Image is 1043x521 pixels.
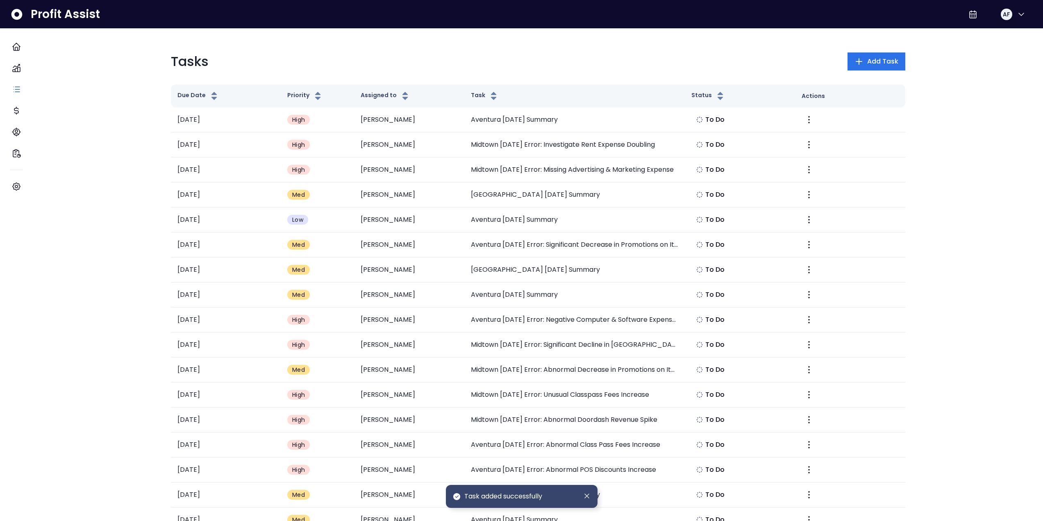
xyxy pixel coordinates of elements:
[177,91,219,101] button: Due Date
[696,266,703,273] img: Not yet Started
[171,457,281,482] td: [DATE]
[171,482,281,507] td: [DATE]
[354,382,464,407] td: [PERSON_NAME]
[464,432,685,457] td: Aventura [DATE] Error: Abnormal Class Pass Fees Increase
[696,416,703,423] img: Not yet Started
[705,290,725,300] span: To Do
[705,340,725,350] span: To Do
[696,141,703,148] img: Not yet Started
[802,362,816,377] button: More
[471,91,499,101] button: Task
[171,432,281,457] td: [DATE]
[171,382,281,407] td: [DATE]
[292,116,305,124] span: High
[354,182,464,207] td: [PERSON_NAME]
[292,166,305,174] span: High
[705,415,725,425] span: To Do
[292,466,305,474] span: High
[361,91,410,101] button: Assigned to
[287,91,323,101] button: Priority
[354,257,464,282] td: [PERSON_NAME]
[464,332,685,357] td: Midtown [DATE] Error: Significant Decline in [GEOGRAPHIC_DATA] Sales
[464,182,685,207] td: [GEOGRAPHIC_DATA] [DATE] Summary
[848,52,905,71] button: Add Task
[354,407,464,432] td: [PERSON_NAME]
[354,107,464,132] td: [PERSON_NAME]
[1003,10,1010,18] span: AF
[705,165,725,175] span: To Do
[696,316,703,323] img: Not yet Started
[696,391,703,398] img: Not yet Started
[705,365,725,375] span: To Do
[464,491,542,501] span: Task added successfully
[31,7,100,22] span: Profit Assist
[802,337,816,352] button: More
[292,341,305,349] span: High
[802,412,816,427] button: More
[354,132,464,157] td: [PERSON_NAME]
[696,191,703,198] img: Not yet Started
[292,316,305,324] span: High
[354,207,464,232] td: [PERSON_NAME]
[696,491,703,498] img: Not yet Started
[171,182,281,207] td: [DATE]
[464,382,685,407] td: Midtown [DATE] Error: Unusual Classpass Fees Increase
[171,207,281,232] td: [DATE]
[464,232,685,257] td: Aventura [DATE] Error: Significant Decrease in Promotions on Item-Uber
[867,57,899,66] span: Add Task
[705,315,725,325] span: To Do
[354,457,464,482] td: [PERSON_NAME]
[705,190,725,200] span: To Do
[705,390,725,400] span: To Do
[696,241,703,248] img: Not yet Started
[583,491,591,501] button: Dismiss
[292,416,305,424] span: High
[802,462,816,477] button: More
[171,107,281,132] td: [DATE]
[464,282,685,307] td: Aventura [DATE] Summary
[802,437,816,452] button: More
[464,407,685,432] td: Midtown [DATE] Error: Abnormal Doordash Revenue Spike
[464,307,685,332] td: Aventura [DATE] Error: Negative Computer & Software Expenses
[802,487,816,502] button: More
[354,432,464,457] td: [PERSON_NAME]
[802,137,816,152] button: More
[705,490,725,500] span: To Do
[696,441,703,448] img: Not yet Started
[696,366,703,373] img: Not yet Started
[795,84,905,107] th: Actions
[354,482,464,507] td: [PERSON_NAME]
[292,391,305,399] span: High
[696,466,703,473] img: Not yet Started
[464,107,685,132] td: Aventura [DATE] Summary
[354,157,464,182] td: [PERSON_NAME]
[802,162,816,177] button: More
[696,216,703,223] img: Not yet Started
[802,387,816,402] button: More
[705,465,725,475] span: To Do
[696,341,703,348] img: Not yet Started
[696,116,703,123] img: Not yet Started
[171,407,281,432] td: [DATE]
[802,237,816,252] button: More
[354,357,464,382] td: [PERSON_NAME]
[171,307,281,332] td: [DATE]
[354,307,464,332] td: [PERSON_NAME]
[696,291,703,298] img: Not yet Started
[292,291,305,299] span: Med
[171,332,281,357] td: [DATE]
[292,191,305,199] span: Med
[292,241,305,249] span: Med
[171,132,281,157] td: [DATE]
[292,491,305,499] span: Med
[802,187,816,202] button: More
[705,265,725,275] span: To Do
[705,440,725,450] span: To Do
[705,240,725,250] span: To Do
[705,115,725,125] span: To Do
[464,207,685,232] td: Aventura [DATE] Summary
[171,257,281,282] td: [DATE]
[705,140,725,150] span: To Do
[292,266,305,274] span: Med
[696,166,703,173] img: Not yet Started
